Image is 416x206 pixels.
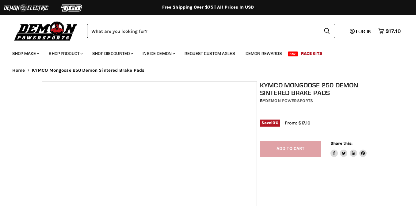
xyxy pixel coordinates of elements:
[265,98,313,103] a: Demon Powersports
[296,47,327,60] a: Race Kits
[288,51,298,56] span: New!
[88,47,137,60] a: Shop Discounted
[356,28,372,34] span: Log in
[12,20,79,42] img: Demon Powersports
[8,45,399,60] ul: Main menu
[375,27,404,36] a: $17.10
[330,141,353,146] span: Share this:
[330,141,367,157] aside: Share this:
[3,2,49,14] img: Demon Electric Logo 2
[12,68,25,73] a: Home
[180,47,240,60] a: Request Custom Axles
[285,120,310,126] span: From: $17.10
[260,81,377,97] h1: KYMCO Mongoose 250 Demon Sintered Brake Pads
[271,120,275,125] span: 10
[386,28,401,34] span: $17.10
[347,29,375,34] a: Log in
[87,24,319,38] input: Search
[241,47,287,60] a: Demon Rewards
[49,2,95,14] img: TGB Logo 2
[138,47,179,60] a: Inside Demon
[44,47,86,60] a: Shop Product
[8,47,43,60] a: Shop Make
[32,68,145,73] span: KYMCO Mongoose 250 Demon Sintered Brake Pads
[319,24,335,38] button: Search
[260,97,377,104] div: by
[260,120,280,126] span: Save %
[87,24,335,38] form: Product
